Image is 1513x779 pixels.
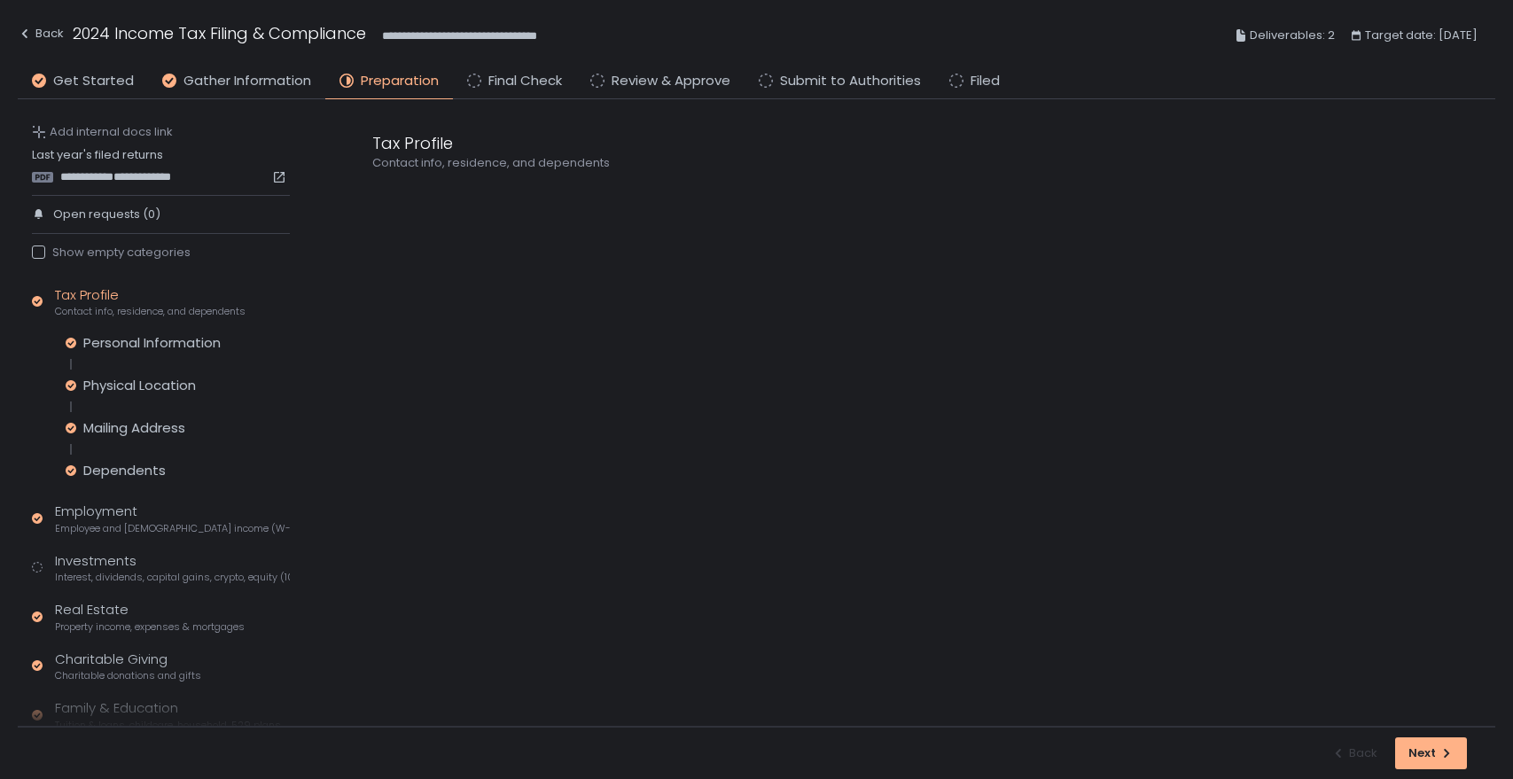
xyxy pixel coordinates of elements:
[372,131,1223,155] div: Tax Profile
[32,124,173,140] button: Add internal docs link
[55,620,245,634] span: Property income, expenses & mortgages
[971,71,1000,91] span: Filed
[55,719,281,732] span: Tuition & loans, childcare, household, 529 plans
[53,71,134,91] span: Get Started
[1250,25,1335,46] span: Deliverables: 2
[183,71,311,91] span: Gather Information
[488,71,562,91] span: Final Check
[372,155,1223,171] div: Contact info, residence, and dependents
[55,551,290,585] div: Investments
[83,462,166,479] div: Dependents
[55,522,290,535] span: Employee and [DEMOGRAPHIC_DATA] income (W-2s)
[18,21,64,51] button: Back
[73,21,366,45] h1: 2024 Income Tax Filing & Compliance
[53,206,160,222] span: Open requests (0)
[361,71,439,91] span: Preparation
[83,334,221,352] div: Personal Information
[55,571,290,584] span: Interest, dividends, capital gains, crypto, equity (1099s, K-1s)
[18,23,64,44] div: Back
[83,377,196,394] div: Physical Location
[1408,745,1454,761] div: Next
[55,698,281,732] div: Family & Education
[83,419,185,437] div: Mailing Address
[32,147,290,184] div: Last year's filed returns
[1365,25,1478,46] span: Target date: [DATE]
[55,650,201,683] div: Charitable Giving
[55,669,201,682] span: Charitable donations and gifts
[612,71,730,91] span: Review & Approve
[55,502,290,535] div: Employment
[55,285,246,319] div: Tax Profile
[55,305,246,318] span: Contact info, residence, and dependents
[55,600,245,634] div: Real Estate
[1395,737,1467,769] button: Next
[780,71,921,91] span: Submit to Authorities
